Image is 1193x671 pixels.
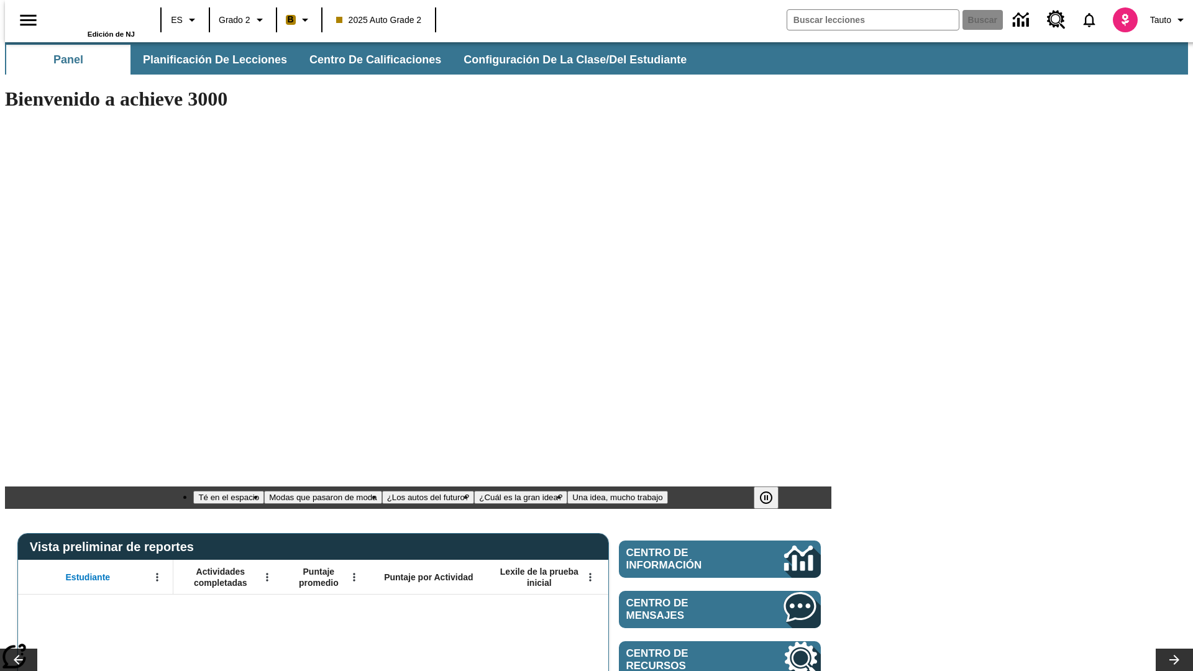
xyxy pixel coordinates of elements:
[464,53,687,67] span: Configuración de la clase/del estudiante
[1040,3,1073,37] a: Centro de recursos, Se abrirá en una pestaña nueva.
[454,45,697,75] button: Configuración de la clase/del estudiante
[1005,3,1040,37] a: Centro de información
[54,6,135,30] a: Portada
[5,45,698,75] div: Subbarra de navegación
[5,88,831,111] h1: Bienvenido a achieve 3000
[345,568,363,587] button: Abrir menú
[281,9,318,31] button: Boost El color de la clase es anaranjado claro. Cambiar el color de la clase.
[165,9,205,31] button: Lenguaje: ES, Selecciona un idioma
[494,566,585,588] span: Lexile de la prueba inicial
[219,14,250,27] span: Grado 2
[54,4,135,38] div: Portada
[66,572,111,583] span: Estudiante
[1156,649,1193,671] button: Carrusel de lecciones, seguir
[30,540,200,554] span: Vista preliminar de reportes
[299,45,451,75] button: Centro de calificaciones
[626,597,747,622] span: Centro de mensajes
[10,2,47,39] button: Abrir el menú lateral
[88,30,135,38] span: Edición de NJ
[581,568,600,587] button: Abrir menú
[53,53,83,67] span: Panel
[5,42,1188,75] div: Subbarra de navegación
[754,486,779,509] button: Pausar
[474,491,567,504] button: Diapositiva 4 ¿Cuál es la gran idea?
[258,568,277,587] button: Abrir menú
[171,14,183,27] span: ES
[619,541,821,578] a: Centro de información
[567,491,667,504] button: Diapositiva 5 Una idea, mucho trabajo
[336,14,422,27] span: 2025 Auto Grade 2
[787,10,959,30] input: Buscar campo
[309,53,441,67] span: Centro de calificaciones
[1073,4,1105,36] a: Notificaciones
[1150,14,1171,27] span: Tauto
[754,486,791,509] div: Pausar
[133,45,297,75] button: Planificación de lecciones
[6,45,130,75] button: Panel
[619,591,821,628] a: Centro de mensajes
[288,12,294,27] span: B
[214,9,272,31] button: Grado: Grado 2, Elige un grado
[1113,7,1138,32] img: avatar image
[384,572,473,583] span: Puntaje por Actividad
[289,566,349,588] span: Puntaje promedio
[264,491,382,504] button: Diapositiva 2 Modas que pasaron de moda
[382,491,475,504] button: Diapositiva 3 ¿Los autos del futuro?
[1145,9,1193,31] button: Perfil/Configuración
[148,568,167,587] button: Abrir menú
[1105,4,1145,36] button: Escoja un nuevo avatar
[626,547,743,572] span: Centro de información
[193,491,264,504] button: Diapositiva 1 Té en el espacio
[143,53,287,67] span: Planificación de lecciones
[180,566,262,588] span: Actividades completadas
